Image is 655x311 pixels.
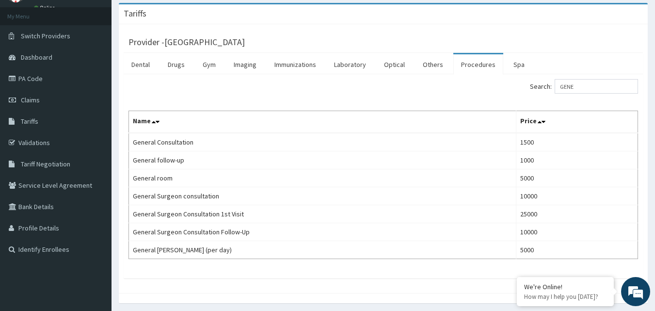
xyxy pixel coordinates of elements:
[34,4,57,11] a: Online
[129,133,516,151] td: General Consultation
[516,241,638,259] td: 5000
[506,54,532,75] a: Spa
[516,205,638,223] td: 25000
[516,151,638,169] td: 1000
[21,117,38,126] span: Tariffs
[376,54,413,75] a: Optical
[415,54,451,75] a: Others
[21,160,70,168] span: Tariff Negotiation
[124,9,146,18] h3: Tariffs
[56,94,134,192] span: We're online!
[195,54,224,75] a: Gym
[267,54,324,75] a: Immunizations
[128,38,245,47] h3: Provider - [GEOGRAPHIC_DATA]
[453,54,503,75] a: Procedures
[21,96,40,104] span: Claims
[516,187,638,205] td: 10000
[555,79,638,94] input: Search:
[516,223,638,241] td: 10000
[129,151,516,169] td: General follow-up
[21,32,70,40] span: Switch Providers
[516,169,638,187] td: 5000
[159,5,182,28] div: Minimize live chat window
[516,111,638,133] th: Price
[129,187,516,205] td: General Surgeon consultation
[226,54,264,75] a: Imaging
[129,241,516,259] td: General [PERSON_NAME] (per day)
[18,49,39,73] img: d_794563401_company_1708531726252_794563401
[129,169,516,187] td: General room
[129,205,516,223] td: General Surgeon Consultation 1st Visit
[530,79,638,94] label: Search:
[50,54,163,67] div: Chat with us now
[160,54,192,75] a: Drugs
[524,293,607,301] p: How may I help you today?
[5,208,185,242] textarea: Type your message and hit 'Enter'
[21,53,52,62] span: Dashboard
[524,282,607,291] div: We're Online!
[129,223,516,241] td: General Surgeon Consultation Follow-Up
[129,111,516,133] th: Name
[326,54,374,75] a: Laboratory
[124,54,158,75] a: Dental
[516,133,638,151] td: 1500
